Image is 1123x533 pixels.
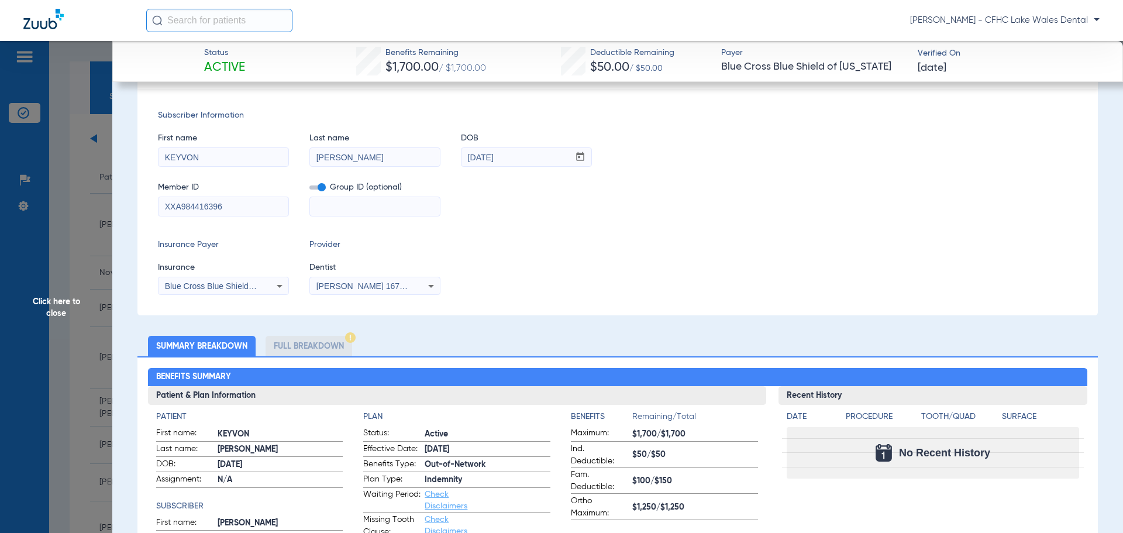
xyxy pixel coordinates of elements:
[918,61,946,75] span: [DATE]
[471,138,509,143] mat-label: mm / dd / yyyy
[266,336,352,356] li: Full Breakdown
[876,444,892,462] img: Calendar
[148,386,766,405] h3: Patient & Plan Information
[345,332,356,343] img: Hazard
[385,61,439,74] span: $1,700.00
[590,47,674,59] span: Deductible Remaining
[156,443,213,457] span: Last name:
[156,473,213,487] span: Assignment:
[425,459,550,471] span: Out-of-Network
[571,495,628,520] span: Ortho Maximum:
[218,428,343,441] span: KEYVON
[899,447,990,459] span: No Recent History
[778,386,1088,405] h3: Recent History
[846,411,917,423] h4: Procedure
[158,181,289,194] span: Member ID
[632,449,758,461] span: $50/$50
[152,15,163,26] img: Search Icon
[165,281,308,291] span: Blue Cross Blue Shield Of [US_STATE]
[721,60,908,74] span: Blue Cross Blue Shield of [US_STATE]
[1065,477,1123,533] iframe: Chat Widget
[721,47,908,59] span: Payer
[218,443,343,456] span: [PERSON_NAME]
[425,443,550,456] span: [DATE]
[1002,411,1079,427] app-breakdown-title: Surface
[439,64,486,73] span: / $1,700.00
[787,411,836,423] h4: Date
[590,61,629,74] span: $50.00
[363,427,421,441] span: Status:
[363,443,421,457] span: Effective Date:
[363,411,550,423] h4: Plan
[569,148,592,167] button: Open calendar
[385,47,486,59] span: Benefits Remaining
[156,427,213,441] span: First name:
[23,9,64,29] img: Zuub Logo
[632,428,758,441] span: $1,700/$1,700
[1002,411,1079,423] h4: Surface
[309,132,440,145] span: Last name
[158,239,289,251] span: Insurance Payer
[148,368,1088,387] h2: Benefits Summary
[571,469,628,493] span: Fam. Deductible:
[148,336,256,356] li: Summary Breakdown
[156,500,343,513] h4: Subscriber
[921,411,998,423] h4: Tooth/Quad
[363,489,421,512] span: Waiting Period:
[632,501,758,514] span: $1,250/$1,250
[846,411,917,427] app-breakdown-title: Procedure
[204,47,245,59] span: Status
[571,427,628,441] span: Maximum:
[363,458,421,472] span: Benefits Type:
[158,109,1077,122] span: Subscriber Information
[309,262,440,274] span: Dentist
[571,443,628,467] span: Ind. Deductible:
[425,428,550,441] span: Active
[910,15,1100,26] span: [PERSON_NAME] - CFHC Lake Wales Dental
[158,262,289,274] span: Insurance
[204,60,245,76] span: Active
[158,132,289,145] span: First name
[156,517,213,531] span: First name:
[425,474,550,486] span: Indemnity
[309,239,440,251] span: Provider
[632,475,758,487] span: $100/$150
[218,517,343,529] span: [PERSON_NAME]
[918,47,1104,60] span: Verified On
[425,490,467,510] a: Check Disclaimers
[146,9,292,32] input: Search for patients
[156,411,343,423] h4: Patient
[461,132,592,145] span: DOB
[218,474,343,486] span: N/A
[218,459,343,471] span: [DATE]
[316,281,432,291] span: [PERSON_NAME] 1679774426
[787,411,836,427] app-breakdown-title: Date
[309,181,440,194] span: Group ID (optional)
[632,411,758,427] span: Remaining/Total
[629,64,663,73] span: / $50.00
[571,411,632,427] app-breakdown-title: Benefits
[156,458,213,472] span: DOB:
[921,411,998,427] app-breakdown-title: Tooth/Quad
[363,473,421,487] span: Plan Type:
[571,411,632,423] h4: Benefits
